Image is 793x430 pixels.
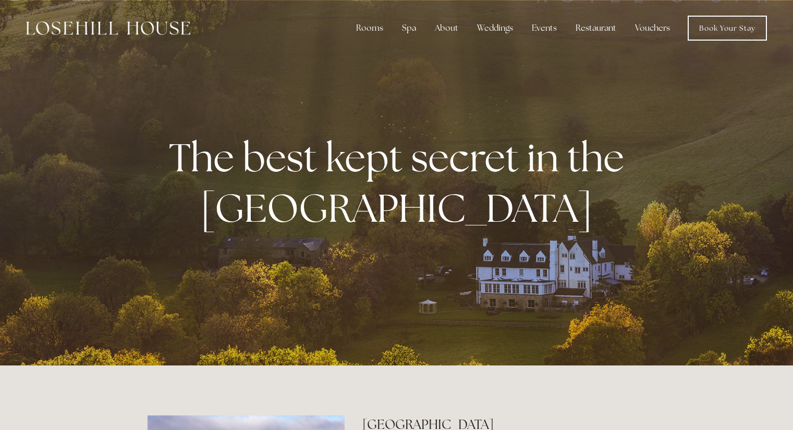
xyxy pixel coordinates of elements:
[523,18,565,39] div: Events
[426,18,467,39] div: About
[567,18,625,39] div: Restaurant
[688,16,767,41] a: Book Your Stay
[169,132,632,234] strong: The best kept secret in the [GEOGRAPHIC_DATA]
[469,18,521,39] div: Weddings
[627,18,678,39] a: Vouchers
[394,18,424,39] div: Spa
[348,18,392,39] div: Rooms
[26,21,190,35] img: Losehill House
